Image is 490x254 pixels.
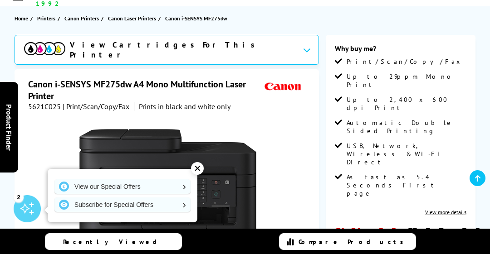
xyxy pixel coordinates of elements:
span: Printers [37,14,55,23]
span: Home [15,14,28,23]
span: Automatic Double Sided Printing [347,119,466,135]
span: £223.20 [407,225,487,239]
span: Canon Laser Printers [108,14,156,23]
h1: Canon i-SENSYS MF275dw A4 Mono Multifunction Laser Printer [28,78,262,102]
span: View Cartridges For This Printer [70,40,295,60]
img: Canon [262,78,304,95]
a: Canon Printers [64,14,101,23]
span: USB, Network, Wireless & Wi-Fi Direct [347,142,466,166]
a: Home [15,14,30,23]
a: Compare Products [279,233,416,250]
span: 5621C025 [28,102,61,111]
i: Prints in black and white only [139,102,230,111]
span: Recently Viewed [63,238,166,246]
span: Product Finder [5,104,14,150]
a: Canon Laser Printers [108,14,158,23]
span: As Fast as 5.4 Seconds First page [347,173,466,197]
span: Print/Scan/Copy/Fax [347,58,463,66]
a: Canon i-SENSYS MF275dw [165,14,230,23]
div: Why buy me? [335,44,466,58]
span: Compare Products [299,238,408,246]
div: 2 [14,192,24,202]
a: Recently Viewed [45,233,182,250]
span: Up to 29ppm Mono Print [347,72,466,89]
div: ✕ [191,162,204,175]
a: View our Special Offers [54,179,191,194]
a: View more details [425,209,466,216]
a: Printers [37,14,58,23]
span: Canon Printers [64,14,99,23]
a: Subscribe for Special Offers [54,197,191,212]
span: Canon i-SENSYS MF275dw [165,14,227,23]
span: | Print/Scan/Copy/Fax [63,102,129,111]
span: Up to 2,400 x 600 dpi Print [347,96,466,112]
img: cmyk-icon.svg [24,42,65,55]
span: £186.00 [335,225,403,239]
